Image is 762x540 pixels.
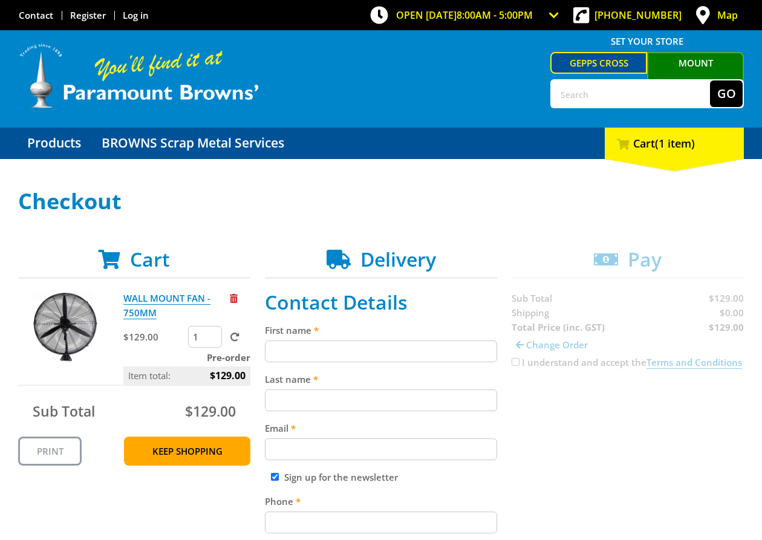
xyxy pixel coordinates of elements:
label: Sign up for the newsletter [284,471,398,483]
label: Email [265,421,497,435]
div: Cart [605,128,744,159]
label: First name [265,323,497,337]
input: Please enter your first name. [265,340,497,362]
label: Last name [265,372,497,386]
span: $129.00 [185,402,236,421]
h2: Contact Details [265,291,497,314]
span: Cart [130,246,170,272]
a: Log in [123,9,149,21]
p: Item total: [123,366,250,385]
span: Delivery [360,246,436,272]
a: WALL MOUNT FAN - 750MM [123,292,210,319]
input: Please enter your telephone number. [265,512,497,533]
a: Go to the Products page [18,128,90,159]
a: Go to the Contact page [19,9,53,21]
a: Keep Shopping [124,437,250,466]
img: Paramount Browns' [18,42,260,109]
span: 8:00am - 5:00pm [457,8,533,22]
a: Print [18,437,82,466]
p: $129.00 [123,330,186,344]
img: WALL MOUNT FAN - 750MM [28,291,101,363]
span: OPEN [DATE] [396,8,533,22]
a: Gepps Cross [550,52,647,74]
span: Sub Total [33,402,95,421]
input: Search [552,80,710,107]
button: Go [710,80,743,107]
input: Please enter your email address. [265,438,497,460]
span: $129.00 [210,366,246,385]
a: Go to the BROWNS Scrap Metal Services page [93,128,293,159]
a: Mount [PERSON_NAME] [647,52,744,93]
span: Set your store [550,31,744,51]
label: Phone [265,494,497,509]
a: Go to the registration page [70,9,106,21]
a: Remove from cart [230,292,238,304]
h1: Checkout [18,189,744,213]
input: Please enter your last name. [265,389,497,411]
span: (1 item) [655,136,695,151]
p: Pre-order [123,350,250,365]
